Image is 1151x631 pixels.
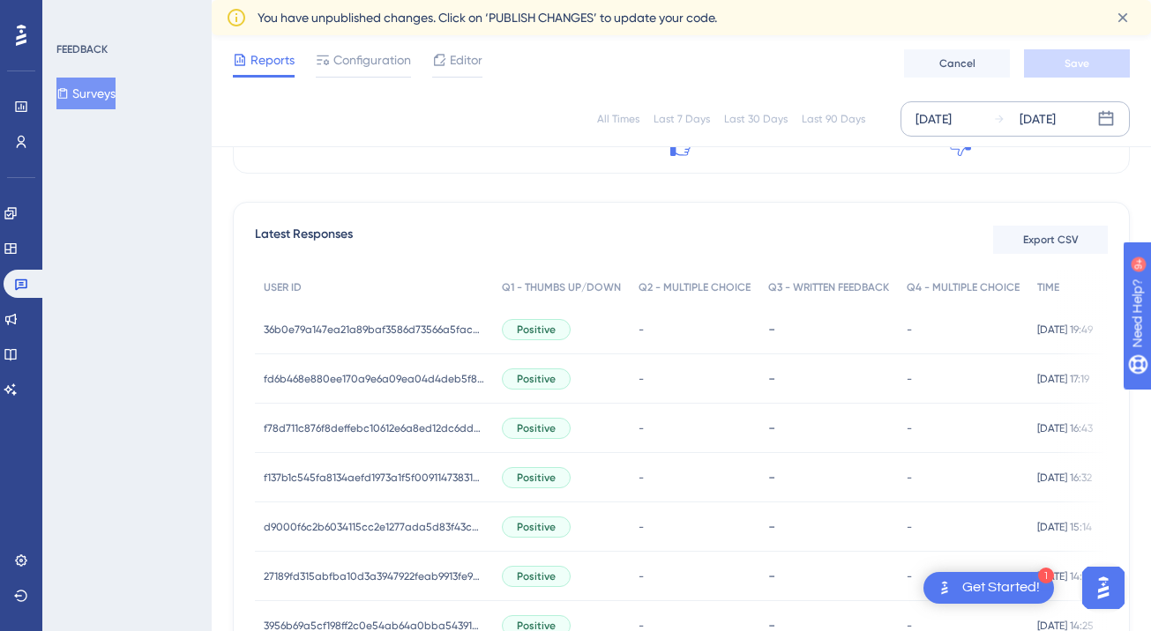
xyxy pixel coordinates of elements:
button: Cancel [904,49,1010,78]
span: USER ID [264,280,302,294]
span: Q1 - THUMBS UP/DOWN [502,280,621,294]
span: TIME [1037,280,1059,294]
button: Export CSV [993,226,1108,254]
button: Surveys [56,78,116,109]
div: FEEDBACK [56,42,108,56]
span: f78d711c876f8deffebc10612e6a8ed12dc6ddce7a0a5dab18a9a9162e5e84ec [264,421,484,435]
span: Cancel [939,56,975,71]
span: Export CSV [1023,233,1079,247]
span: - [907,372,912,386]
span: - [639,471,644,485]
span: - [639,323,644,337]
div: - [768,518,889,535]
div: Last 90 Days [802,112,865,126]
span: fd6b468e880ee170a9e6a09ea04d4deb5f84f57ca5ebcdb6a50076f901386726 [264,372,484,386]
span: d9000f6c2b6034115cc2e1277ada5d83f43ca2b42c2134e56c853010548c1731 [264,520,484,534]
div: [DATE] [916,108,952,130]
span: [DATE] 16:32 [1037,471,1092,485]
span: Q3 - WRITTEN FEEDBACK [768,280,889,294]
span: 36b0e79a147ea21a89baf3586d73566a5fac4401c4af8eb1cdcd4a14adab39b2 [264,323,484,337]
span: [DATE] 14:56 [1037,569,1094,583]
div: 9+ [120,9,131,23]
span: Save [1065,56,1089,71]
div: [DATE] [1020,108,1056,130]
div: All Times [597,112,639,126]
span: f137b1c545fa8134aefd1973a1f5f00911473831bf72bef66f9615f2c8d90f6e [264,471,484,485]
span: [DATE] 15:14 [1037,520,1092,534]
div: 1 [1038,568,1054,583]
span: [DATE] 17:19 [1037,372,1089,386]
span: - [639,372,644,386]
span: Q2 - MULTIPLE CHOICE [639,280,751,294]
span: - [639,569,644,583]
span: Positive [517,520,556,534]
div: - [768,370,889,387]
div: Last 7 Days [654,112,710,126]
span: - [907,569,912,583]
div: - [768,321,889,338]
span: - [907,520,912,534]
span: - [907,421,912,435]
div: - [768,419,889,436]
span: Configuration [333,49,411,71]
span: Positive [517,323,556,337]
span: Reports [250,49,295,71]
span: Positive [517,569,556,583]
div: - [768,469,889,486]
span: Positive [517,471,556,485]
span: You have unpublished changes. Click on ‘PUBLISH CHANGES’ to update your code. [258,7,717,28]
span: Latest Responses [255,224,353,256]
button: Save [1024,49,1130,78]
div: Last 30 Days [724,112,788,126]
span: Editor [450,49,482,71]
div: - [768,568,889,584]
span: - [907,323,912,337]
span: Positive [517,421,556,435]
div: Get Started! [962,578,1040,598]
span: - [639,520,644,534]
img: launcher-image-alternative-text [934,577,955,598]
span: [DATE] 16:43 [1037,421,1093,435]
span: Positive [517,372,556,386]
span: 27189fd315abfba10d3a3947922feab9913fe9b3b16b25c7f8e918b8f0e5138f [264,569,484,583]
span: [DATE] 19:49 [1037,323,1093,337]
span: Need Help? [41,4,110,26]
iframe: UserGuiding AI Assistant Launcher [1077,561,1130,614]
span: Q4 - MULTIPLE CHOICE [907,280,1020,294]
span: - [907,471,912,485]
span: - [639,421,644,435]
div: Open Get Started! checklist, remaining modules: 1 [923,572,1054,604]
